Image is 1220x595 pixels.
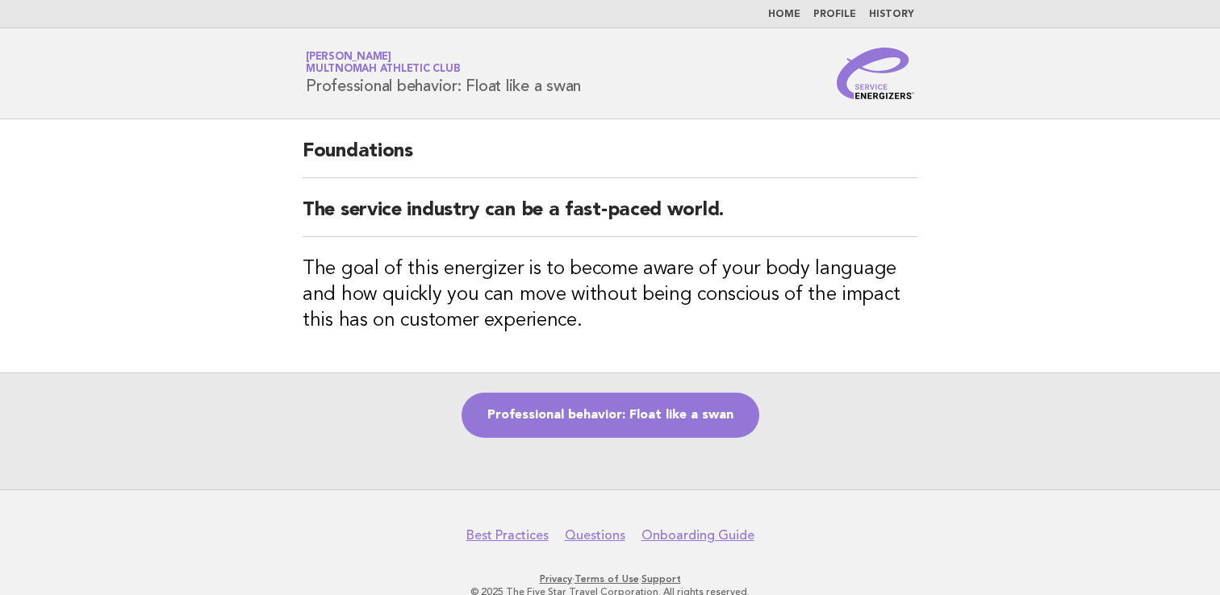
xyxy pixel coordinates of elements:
[768,10,800,19] a: Home
[303,198,917,237] h2: The service industry can be a fast-paced world.
[303,139,917,178] h2: Foundations
[116,572,1104,585] p: · ·
[869,10,914,19] a: History
[641,527,754,543] a: Onboarding Guide
[462,393,759,438] a: Professional behavior: Float like a swan
[540,573,572,585] a: Privacy
[306,52,581,94] h1: Professional behavior: Float like a swan
[641,573,681,585] a: Support
[466,527,549,543] a: Best Practices
[306,64,460,75] span: Multnomah Athletic Club
[565,527,625,543] a: Questions
[813,10,856,19] a: Profile
[574,573,639,585] a: Terms of Use
[837,48,914,99] img: Service Energizers
[306,52,460,74] a: [PERSON_NAME]Multnomah Athletic Club
[303,256,917,334] h3: The goal of this energizer is to become aware of your body language and how quickly you can move ...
